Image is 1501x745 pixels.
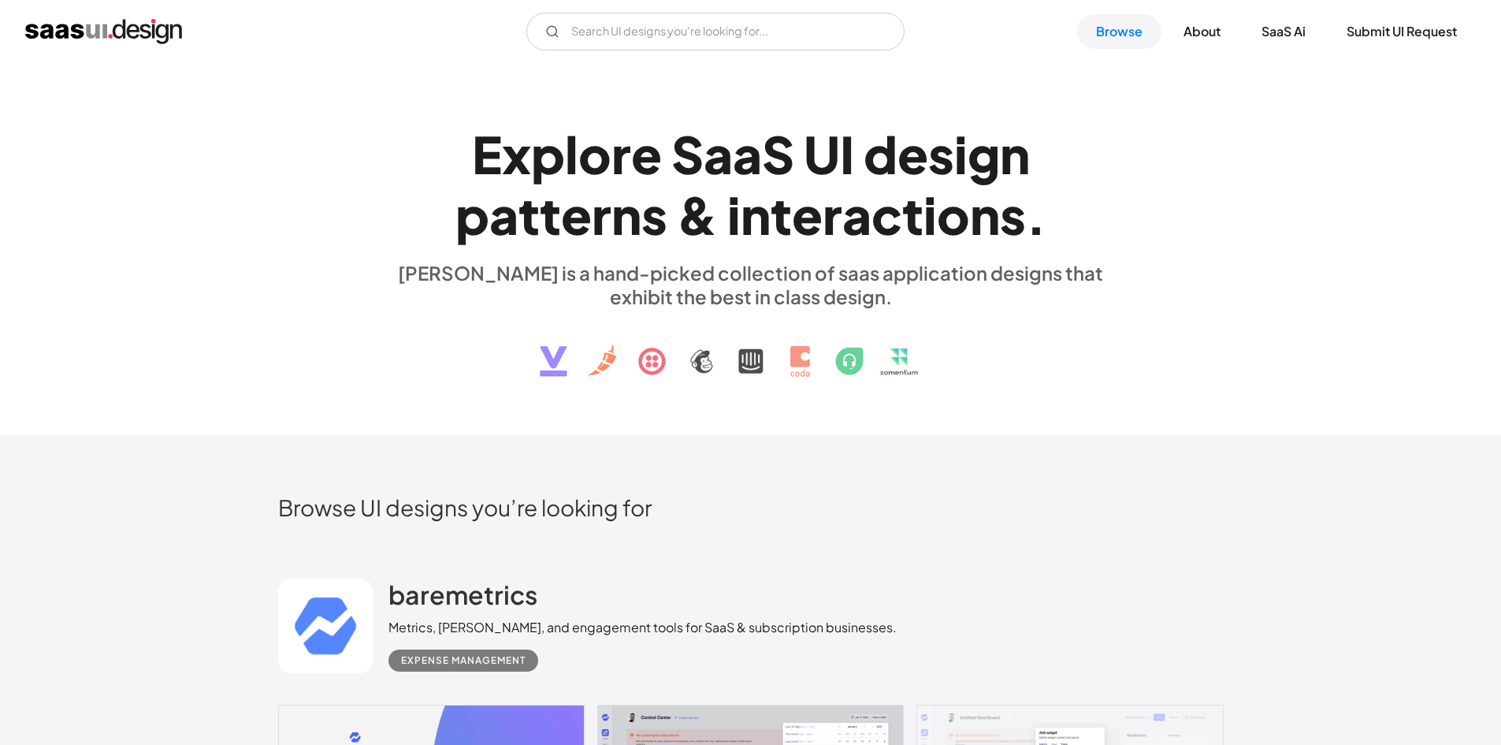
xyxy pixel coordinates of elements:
div: Metrics, [PERSON_NAME], and engagement tools for SaaS & subscription businesses. [388,618,897,637]
a: Submit UI Request [1328,14,1476,49]
div: n [611,184,641,245]
div: o [937,184,970,245]
div: t [902,184,923,245]
div: e [561,184,592,245]
div: S [671,124,704,184]
div: a [489,184,518,245]
div: e [631,124,662,184]
div: r [611,124,631,184]
div: t [771,184,792,245]
div: i [923,184,937,245]
form: Email Form [526,13,905,50]
div: U [804,124,840,184]
a: home [25,19,182,44]
img: text, icon, saas logo [512,308,990,390]
div: s [928,124,954,184]
div: t [540,184,561,245]
div: & [677,184,718,245]
div: n [970,184,1000,245]
div: S [762,124,794,184]
div: E [472,124,502,184]
div: p [531,124,565,184]
div: e [897,124,928,184]
div: a [733,124,762,184]
div: n [1000,124,1030,184]
div: n [741,184,771,245]
div: r [823,184,842,245]
div: l [565,124,578,184]
a: About [1165,14,1239,49]
div: s [1000,184,1026,245]
div: s [641,184,667,245]
div: e [792,184,823,245]
div: . [1026,184,1046,245]
input: Search UI designs you're looking for... [526,13,905,50]
div: i [954,124,968,184]
h2: baremetrics [388,579,537,610]
div: a [842,184,871,245]
h1: Explore SaaS UI design patterns & interactions. [388,124,1113,245]
div: I [840,124,854,184]
div: x [502,124,531,184]
a: SaaS Ai [1243,14,1325,49]
div: Expense Management [401,651,526,670]
div: a [704,124,733,184]
div: o [578,124,611,184]
div: p [455,184,489,245]
div: i [727,184,741,245]
div: c [871,184,902,245]
h2: Browse UI designs you’re looking for [278,494,1224,521]
div: d [864,124,897,184]
div: [PERSON_NAME] is a hand-picked collection of saas application designs that exhibit the best in cl... [388,261,1113,308]
div: g [968,124,1000,184]
div: t [518,184,540,245]
a: baremetrics [388,579,537,618]
a: Browse [1077,14,1161,49]
div: r [592,184,611,245]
